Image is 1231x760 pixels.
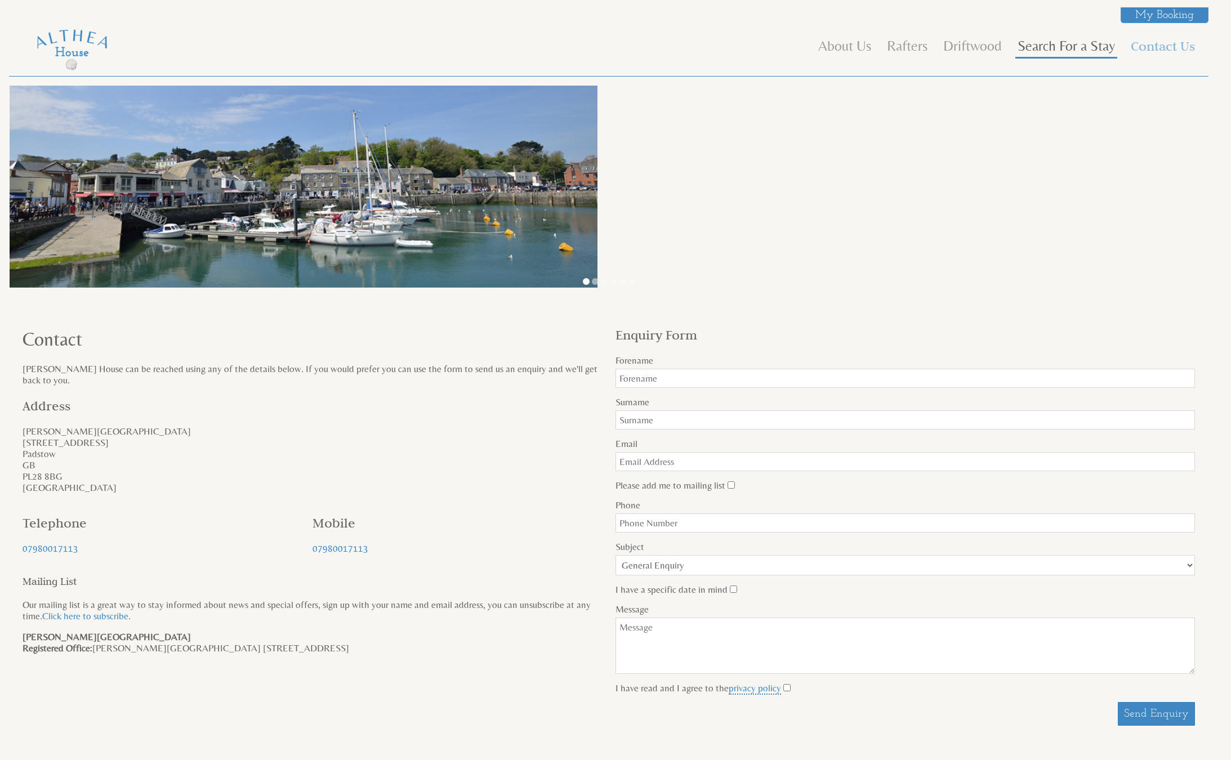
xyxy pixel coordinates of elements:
[615,410,1195,430] input: Surname
[615,355,1195,366] label: Forename
[615,499,1195,511] label: Phone
[23,426,602,493] p: [PERSON_NAME][GEOGRAPHIC_DATA] [STREET_ADDRESS] Padstow GB PL28 8BG [GEOGRAPHIC_DATA]
[1121,7,1208,23] a: My Booking
[313,515,589,531] h2: Mobile
[42,610,128,622] a: Click here to subscribe
[23,642,92,654] strong: Registered Office:
[615,327,1195,343] h2: Enquiry Form
[615,369,1195,388] input: Forename
[615,513,1195,533] input: Phone Number
[615,584,728,595] label: I have a specific date in mind
[23,328,602,350] h1: Contact
[615,682,781,694] label: I have read and I agree to the
[313,543,368,554] a: 07980017113
[1118,702,1195,726] button: Send Enquiry
[23,599,602,622] p: Our mailing list is a great way to stay informed about news and special offers, sign up with your...
[615,603,1195,615] label: Message
[1131,38,1195,54] a: Contact Us
[729,682,781,695] a: privacy policy
[818,37,871,54] a: About Us
[23,515,299,531] h2: Telephone
[615,541,1195,552] label: Subject
[615,396,1195,408] label: Surname
[23,631,602,654] p: [PERSON_NAME][GEOGRAPHIC_DATA] [STREET_ADDRESS]
[16,20,128,76] img: Althea House
[943,37,1002,54] a: Driftwood
[615,438,1195,449] label: Email
[23,631,191,642] strong: [PERSON_NAME][GEOGRAPHIC_DATA]
[1018,37,1115,54] a: Search For a Stay
[23,363,602,386] p: [PERSON_NAME] House can be reached using any of the details below. If you would prefer you can us...
[887,37,927,54] a: Rafters
[23,575,602,588] h3: Mailing List
[615,452,1195,471] input: Email Address
[615,480,725,491] label: Please add me to mailing list
[23,397,602,414] h2: Address
[23,543,78,554] a: 07980017113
